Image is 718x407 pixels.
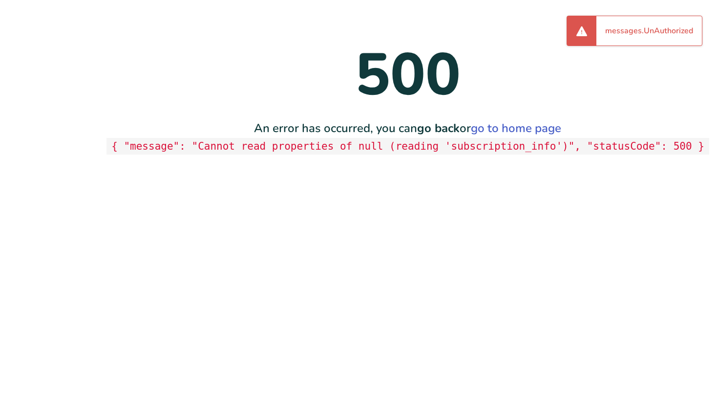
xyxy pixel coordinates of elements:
[106,119,710,155] div: An error has occurred, you can or
[106,31,710,119] h1: 500
[106,138,710,155] code: { "message": "Cannot read properties of null (reading 'subscription_info')", "statusCode": 500 }
[417,120,460,136] span: go back
[471,120,561,136] a: go to home page
[596,16,702,45] div: messages.UnAuthorized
